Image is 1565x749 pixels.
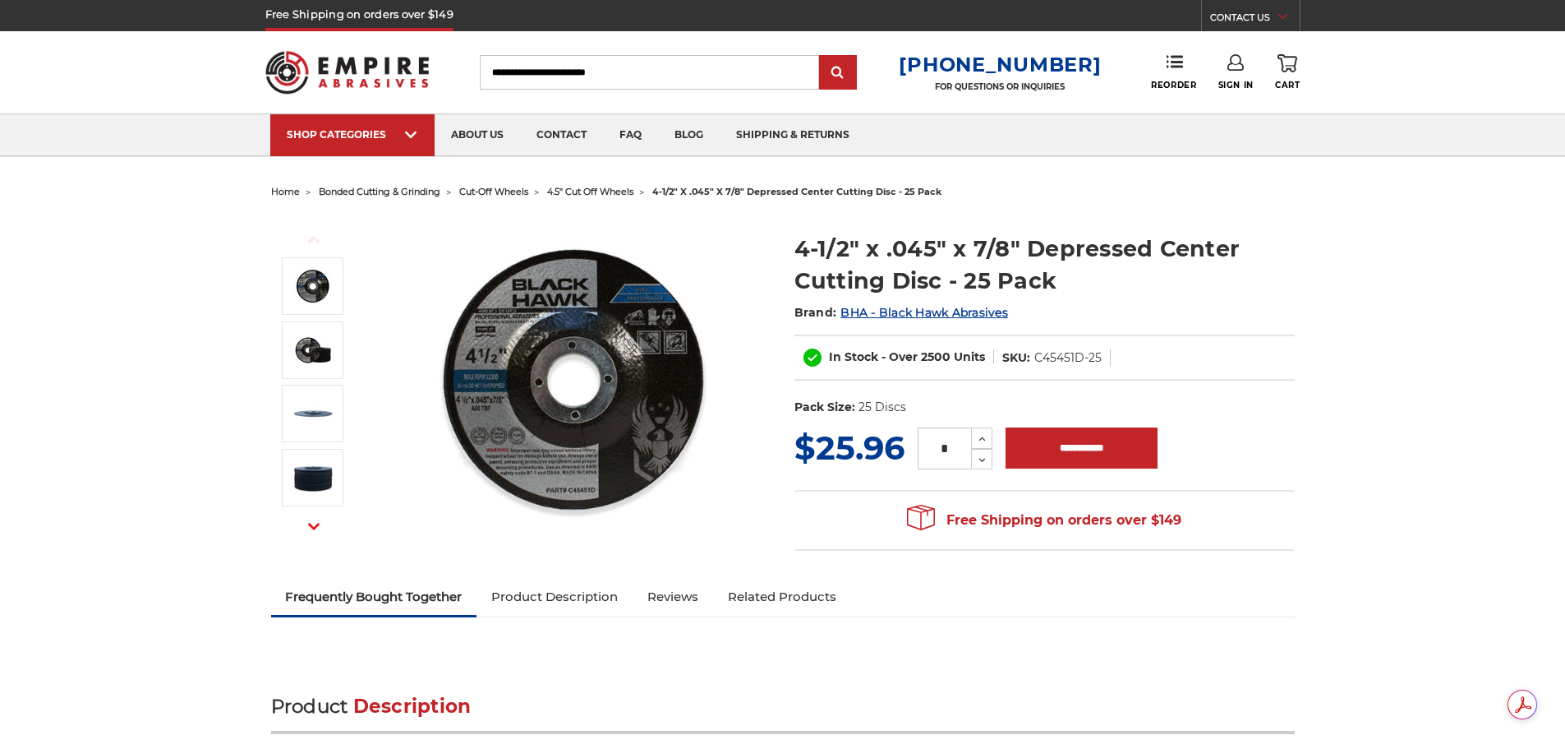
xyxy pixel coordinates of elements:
a: Reorder [1151,54,1196,90]
a: home [271,186,300,197]
span: Product [271,695,348,718]
span: 4-1/2" x .045" x 7/8" depressed center cutting disc - 25 pack [652,186,941,197]
span: Brand: [794,305,837,320]
img: 4.5" depressed center cutting discs, pack of 25 [292,457,334,498]
button: Previous [294,222,334,257]
span: $25.96 [794,428,904,468]
button: Next [294,509,334,544]
span: Cart [1275,80,1300,90]
a: 4.5" cut off wheels [547,186,633,197]
a: blog [658,114,720,156]
img: 4-1/2" x 3/64" x 7/8" Depressed Center Type 27 Cut Off Wheel [412,215,740,544]
a: Product Description [476,579,633,615]
a: contact [520,114,603,156]
a: Frequently Bought Together [271,579,477,615]
span: Units [954,349,985,364]
a: about us [435,114,520,156]
span: 2500 [921,349,951,364]
dt: Pack Size: [794,399,855,416]
a: CONTACT US [1210,8,1300,31]
a: bonded cutting & grinding [319,186,440,197]
p: FOR QUESTIONS OR INQUIRIES [899,81,1101,92]
img: 4-1/2" x 3/64" x 7/8" Depressed Center Type 27 Cut Off Wheel [292,266,334,307]
img: Empire Abrasives [265,40,430,104]
a: BHA - Black Hawk Abrasives [840,305,1008,320]
div: SHOP CATEGORIES [287,128,418,141]
a: cut-off wheels [459,186,528,197]
span: Reorder [1151,80,1196,90]
input: Submit [822,57,854,90]
span: - Over [881,349,918,364]
a: faq [603,114,658,156]
a: Related Products [713,579,851,615]
dt: SKU: [1002,349,1030,367]
h1: 4-1/2" x .045" x 7/8" Depressed Center Cutting Disc - 25 Pack [794,233,1295,297]
a: shipping & returns [720,114,866,156]
span: Free Shipping on orders over $149 [907,504,1181,537]
a: [PHONE_NUMBER] [899,53,1101,76]
span: Description [353,695,472,718]
a: Reviews [633,579,713,615]
span: Sign In [1218,80,1254,90]
span: In Stock [829,349,878,364]
dd: 25 Discs [858,399,906,416]
img: 4-1/2" x 3/64" x 7/8" Cut Off Disk [292,393,334,434]
a: Cart [1275,54,1300,90]
dd: C45451D-25 [1034,349,1102,367]
img: 4.5" x .045" x 7/8" Arbor Raised Center Cut Off Wheels [292,330,334,371]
